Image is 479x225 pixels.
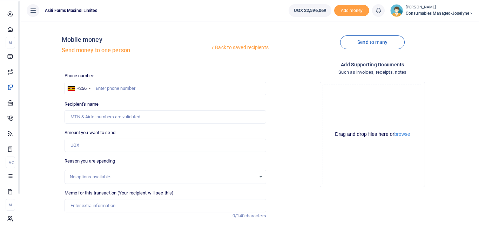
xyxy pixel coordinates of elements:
[390,4,403,17] img: profile-user
[6,199,15,211] li: M
[65,101,99,108] label: Recipient's name
[232,213,244,218] span: 0/140
[272,68,473,76] h4: Such as invoices, receipts, notes
[244,213,266,218] span: characters
[65,199,266,212] input: Enter extra information
[6,37,15,48] li: M
[334,5,369,16] li: Toup your wallet
[210,41,269,54] a: Back to saved recipients
[323,131,422,138] div: Drag and drop files here or
[6,157,15,168] li: Ac
[334,5,369,16] span: Add money
[70,173,256,180] div: No options available.
[62,36,210,44] h4: Mobile money
[62,47,210,54] h5: Send money to one person
[65,190,174,197] label: Memo for this transaction (Your recipient will see this)
[65,72,94,79] label: Phone number
[390,4,473,17] a: profile-user [PERSON_NAME] Consumables managed-Joselyne
[65,139,266,152] input: UGX
[394,132,410,137] button: browse
[334,7,369,13] a: Add money
[286,4,334,17] li: Wallet ballance
[406,5,473,11] small: [PERSON_NAME]
[272,61,473,68] h4: Add supporting Documents
[289,4,331,17] a: UGX 22,596,069
[65,158,115,165] label: Reason you are spending
[320,82,425,187] div: File Uploader
[65,110,266,124] input: MTN & Airtel numbers are validated
[294,7,326,14] span: UGX 22,596,069
[340,35,405,49] a: Send to many
[65,82,266,95] input: Enter phone number
[65,129,115,136] label: Amount you want to send
[42,7,100,14] span: Asili Farms Masindi Limited
[406,10,473,16] span: Consumables managed-Joselyne
[65,82,93,95] div: Uganda: +256
[77,85,87,92] div: +256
